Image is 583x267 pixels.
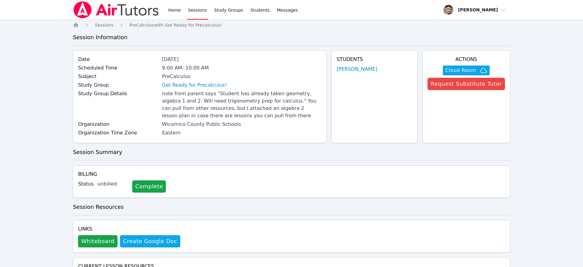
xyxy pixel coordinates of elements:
span: PreCalculus with Get Ready for Precalculus! [129,23,222,28]
button: Whiteboard [78,235,118,247]
a: PreCalculuswith Get Ready for Precalculus! [129,22,222,28]
h4: Billing [78,171,505,178]
label: Organization Time Zone [78,129,158,137]
label: Status [78,180,94,188]
div: [DATE] [162,56,321,63]
div: Wicomico County Public Schools [162,121,321,128]
span: Sessions [95,23,114,28]
h4: Actions [428,56,505,63]
button: Create Google Doc [120,235,180,247]
label: Date [78,56,158,63]
div: note from parent says "Student has already taken geometry, algebra 1 and 2. Will need trigonometr... [162,90,321,119]
h3: Session Resources [73,203,510,211]
h4: Students [337,56,412,63]
h3: Session Information [73,33,510,42]
button: Request Substitute Tutor [428,78,505,90]
a: Get Ready for Precalculus! [162,81,227,89]
div: unbilled [97,180,127,188]
label: Study Group [78,81,158,89]
div: 9:00 AM - 10:00 AM [162,64,321,72]
h4: Links [78,225,180,233]
a: Complete [132,180,166,193]
nav: Breadcrumb [73,22,510,28]
span: Create Google Doc [123,237,177,246]
a: Sessions [95,22,114,28]
label: Subject [78,73,158,80]
h3: Session Summary [73,148,510,156]
div: PreCalculus [162,73,321,80]
span: Cloud Room [445,67,476,74]
label: Scheduled Time [78,64,158,72]
a: [PERSON_NAME] [337,66,377,73]
span: Messages [277,7,298,13]
label: Study Group Details [78,90,158,97]
div: Eastern [162,129,321,137]
button: Cloud Room [443,66,489,75]
img: Air Tutors [73,1,159,18]
label: Organization [78,121,158,128]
